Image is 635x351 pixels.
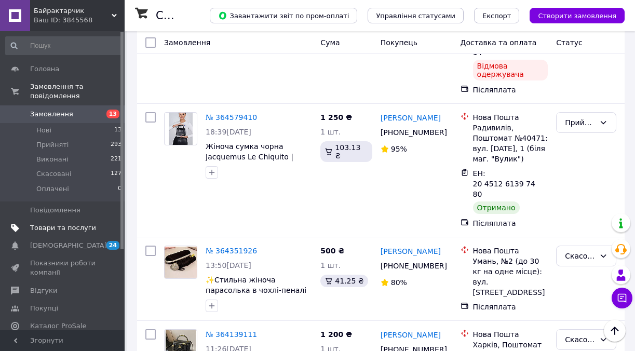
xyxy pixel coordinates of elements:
[206,142,306,182] a: Жіноча сумка чорна Jacquemus Le Chiquito | Міні-сумочка через плече, тренд 2025
[30,64,59,74] span: Головна
[30,82,125,101] span: Замовлення та повідомлення
[111,140,121,150] span: 293
[30,241,107,250] span: [DEMOGRAPHIC_DATA]
[36,169,72,179] span: Скасовані
[30,304,58,313] span: Покупці
[111,155,121,164] span: 221
[474,8,520,23] button: Експорт
[169,113,193,145] img: Фото товару
[473,246,548,256] div: Нова Пошта
[111,169,121,179] span: 127
[206,330,257,339] a: № 364139111
[164,246,197,279] a: Фото товару
[320,247,344,255] span: 500 ₴
[473,60,548,80] div: Відмова одержувача
[381,330,441,340] a: [PERSON_NAME]
[30,259,96,277] span: Показники роботи компанії
[320,141,372,162] div: 103.13 ₴
[206,113,257,122] a: № 364579410
[376,12,455,20] span: Управління статусами
[34,16,125,25] div: Ваш ID: 3845568
[106,110,119,118] span: 13
[482,12,511,20] span: Експорт
[461,38,537,47] span: Доставка та оплата
[320,261,341,269] span: 1 шт.
[368,8,464,23] button: Управління статусами
[36,184,69,194] span: Оплачені
[473,201,520,214] div: Отримано
[165,247,197,278] img: Фото товару
[210,8,357,23] button: Завантажити звіт по пром-оплаті
[30,110,73,119] span: Замовлення
[565,250,595,262] div: Скасовано
[473,302,548,312] div: Післяплата
[36,140,69,150] span: Прийняті
[206,128,251,136] span: 18:39[DATE]
[604,320,626,342] button: Наверх
[519,11,625,19] a: Створити замовлення
[206,261,251,269] span: 13:50[DATE]
[34,6,112,16] span: Байрактарчик
[473,256,548,298] div: Умань, №2 (до 30 кг на одне місце): вул. [STREET_ADDRESS]
[5,36,123,55] input: Пошук
[379,259,444,273] div: [PHONE_NUMBER]
[156,9,261,22] h1: Список замовлень
[381,246,441,256] a: [PERSON_NAME]
[30,321,86,331] span: Каталог ProSale
[206,276,306,315] a: ✨Стильна жіноча парасолька в чохлі-пеналі з кришталевою ручкою✨чорна
[320,113,352,122] span: 1 250 ₴
[565,334,595,345] div: Скасовано
[473,112,548,123] div: Нова Пошта
[379,125,444,140] div: [PHONE_NUMBER]
[473,123,548,164] div: Радивилів, Поштомат №40471: вул. [DATE], 1 (біля маг. "Вулик")
[473,169,535,198] span: ЕН: 20 4512 6139 7480
[36,126,51,135] span: Нові
[320,330,352,339] span: 1 200 ₴
[30,223,96,233] span: Товари та послуги
[218,11,349,20] span: Завантажити звіт по пром-оплаті
[530,8,625,23] button: Створити замовлення
[473,218,548,228] div: Післяплата
[206,247,257,255] a: № 364351926
[36,155,69,164] span: Виконані
[381,38,417,47] span: Покупець
[556,38,583,47] span: Статус
[30,206,80,215] span: Повідомлення
[391,145,407,153] span: 95%
[320,275,368,287] div: 41.25 ₴
[106,241,119,250] span: 24
[118,184,121,194] span: 0
[391,278,407,287] span: 80%
[612,288,632,308] button: Чат з покупцем
[320,38,340,47] span: Cума
[164,38,210,47] span: Замовлення
[538,12,616,20] span: Створити замовлення
[164,112,197,145] a: Фото товару
[320,128,341,136] span: 1 шт.
[473,329,548,340] div: Нова Пошта
[381,113,441,123] a: [PERSON_NAME]
[114,126,121,135] span: 13
[565,117,595,128] div: Прийнято
[473,85,548,95] div: Післяплата
[30,286,57,295] span: Відгуки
